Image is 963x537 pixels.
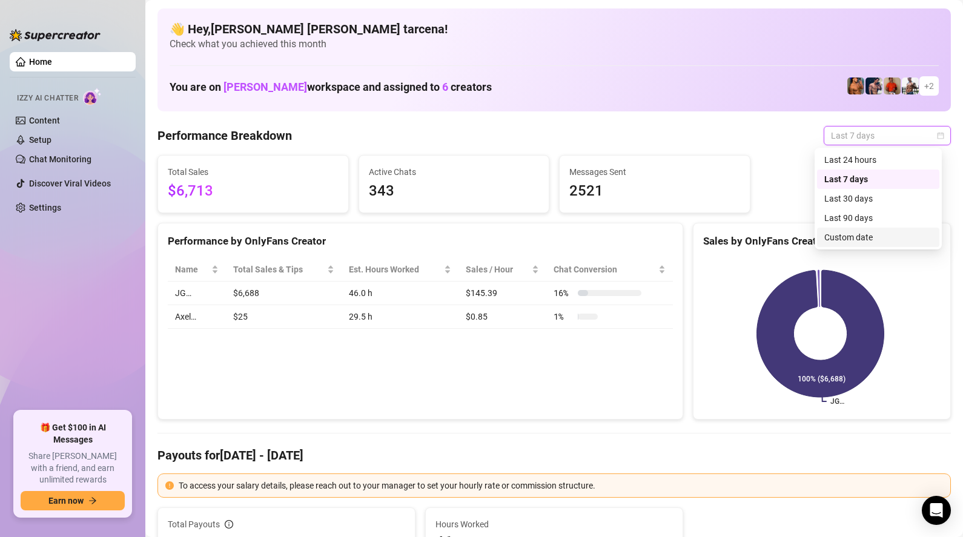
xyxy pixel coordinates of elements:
[29,116,60,125] a: Content
[435,518,673,531] span: Hours Worked
[21,491,125,510] button: Earn nowarrow-right
[223,81,307,93] span: [PERSON_NAME]
[21,450,125,486] span: Share [PERSON_NAME] with a friend, and earn unlimited rewards
[569,180,740,203] span: 2521
[168,165,339,179] span: Total Sales
[21,422,125,446] span: 🎁 Get $100 in AI Messages
[937,132,944,139] span: calendar
[824,173,932,186] div: Last 7 days
[458,258,547,282] th: Sales / Hour
[817,150,939,170] div: Last 24 hours
[88,496,97,505] span: arrow-right
[569,165,740,179] span: Messages Sent
[924,79,934,93] span: + 2
[824,211,932,225] div: Last 90 days
[165,481,174,490] span: exclamation-circle
[546,258,673,282] th: Chat Conversion
[29,179,111,188] a: Discover Viral Videos
[902,77,919,94] img: JUSTIN
[29,154,91,164] a: Chat Monitoring
[170,21,939,38] h4: 👋 Hey, [PERSON_NAME] [PERSON_NAME] tarcena !
[369,165,540,179] span: Active Chats
[342,305,458,329] td: 29.5 h
[824,192,932,205] div: Last 30 days
[170,81,492,94] h1: You are on workspace and assigned to creators
[442,81,448,93] span: 6
[458,305,547,329] td: $0.85
[831,127,944,145] span: Last 7 days
[865,77,882,94] img: Axel
[554,263,656,276] span: Chat Conversion
[817,228,939,247] div: Custom date
[29,135,51,145] a: Setup
[226,282,342,305] td: $6,688
[226,258,342,282] th: Total Sales & Tips
[10,29,101,41] img: logo-BBDzfeDw.svg
[349,263,441,276] div: Est. Hours Worked
[466,263,530,276] span: Sales / Hour
[170,38,939,51] span: Check what you achieved this month
[233,263,325,276] span: Total Sales & Tips
[554,310,573,323] span: 1 %
[157,447,951,464] h4: Payouts for [DATE] - [DATE]
[458,282,547,305] td: $145.39
[83,88,102,105] img: AI Chatter
[168,305,226,329] td: Axel…
[830,397,844,406] text: JG…
[168,518,220,531] span: Total Payouts
[369,180,540,203] span: 343
[824,231,932,244] div: Custom date
[342,282,458,305] td: 46.0 h
[824,153,932,166] div: Last 24 hours
[922,496,951,525] div: Open Intercom Messenger
[847,77,864,94] img: JG
[168,258,226,282] th: Name
[29,57,52,67] a: Home
[168,282,226,305] td: JG…
[226,305,342,329] td: $25
[48,496,84,506] span: Earn now
[554,286,573,300] span: 16 %
[817,208,939,228] div: Last 90 days
[225,520,233,529] span: info-circle
[179,479,943,492] div: To access your salary details, please reach out to your manager to set your hourly rate or commis...
[703,233,941,249] div: Sales by OnlyFans Creator
[175,263,209,276] span: Name
[168,233,673,249] div: Performance by OnlyFans Creator
[817,170,939,189] div: Last 7 days
[17,93,78,104] span: Izzy AI Chatter
[29,203,61,212] a: Settings
[157,127,292,144] h4: Performance Breakdown
[884,77,901,94] img: Justin
[168,180,339,203] span: $6,713
[817,189,939,208] div: Last 30 days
